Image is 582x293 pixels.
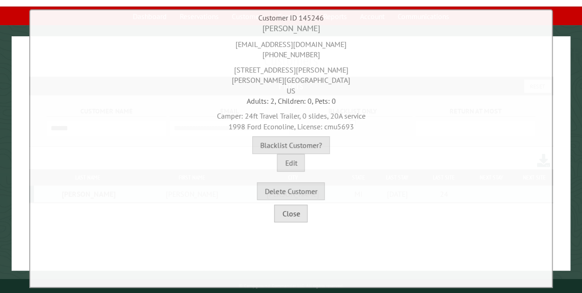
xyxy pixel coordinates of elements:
a: Account [354,7,390,25]
div: Customer ID 145246 [33,13,550,23]
div: [STREET_ADDRESS][PERSON_NAME] [PERSON_NAME][GEOGRAPHIC_DATA] US [33,60,550,96]
button: Close [274,205,307,222]
button: Delete Customer [257,182,325,200]
div: Camper: 24ft Travel Trailer, 0 slides, 20A service [33,106,550,132]
button: Blacklist Customer? [252,136,330,154]
span: 1998 Ford Econoline, License: cmu5693 [228,122,353,131]
button: Edit [277,154,305,172]
a: Dashboard [127,7,172,25]
a: Communications [392,7,455,25]
a: Reservations [174,7,224,25]
div: [PERSON_NAME] [33,23,550,34]
a: Campsites [272,7,316,25]
a: Customers [226,7,270,25]
div: [EMAIL_ADDRESS][DOMAIN_NAME] [PHONE_NUMBER] [33,34,550,60]
a: Reports [318,7,353,25]
div: Adults: 2, Children: 0, Pets: 0 [33,96,550,106]
small: © Campground Commander LLC. All rights reserved. [239,283,344,289]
